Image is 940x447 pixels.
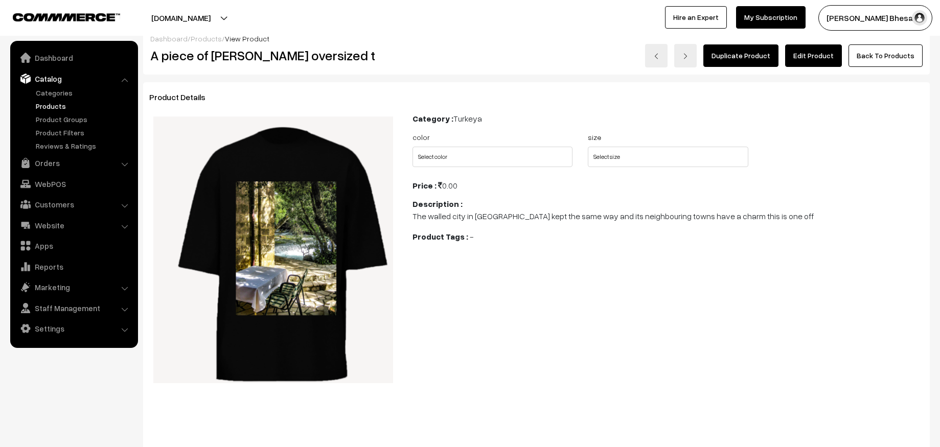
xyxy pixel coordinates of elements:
img: COMMMERCE [13,13,120,21]
a: Categories [33,87,134,98]
span: - [470,231,473,242]
a: Reviews & Ratings [33,140,134,151]
label: size [588,132,601,143]
h2: A piece of [PERSON_NAME] oversized t [150,48,398,63]
div: / / [150,33,923,44]
div: Turkeya [412,112,924,125]
a: Back To Products [849,44,923,67]
img: 17124847525071Screenshot-2024-04-07-at-154159.png [153,116,393,383]
a: Dashboard [13,49,134,67]
a: Hire an Expert [665,6,727,29]
img: user [912,10,927,26]
span: Product Details [149,92,218,102]
b: Category : [412,113,453,124]
a: Products [191,34,222,43]
a: Staff Management [13,299,134,317]
a: Edit Product [785,44,842,67]
div: 0.00 [412,179,924,192]
a: WebPOS [13,175,134,193]
label: color [412,132,430,143]
a: Duplicate Product [703,44,778,67]
button: [PERSON_NAME] Bhesani… [818,5,932,31]
a: Catalog [13,69,134,88]
a: Apps [13,237,134,255]
a: Reports [13,257,134,276]
a: Orders [13,154,134,172]
b: Product Tags : [412,231,468,242]
p: The walled city in [GEOGRAPHIC_DATA] kept the same way and its neighbouring towns have a charm th... [412,210,924,222]
button: [DOMAIN_NAME] [116,5,246,31]
b: Description : [412,199,463,209]
span: View Product [225,34,269,43]
a: Marketing [13,278,134,296]
a: Settings [13,319,134,338]
a: COMMMERCE [13,10,102,22]
img: left-arrow.png [653,53,659,59]
a: Customers [13,195,134,214]
a: Product Filters [33,127,134,138]
a: Product Groups [33,114,134,125]
a: Products [33,101,134,111]
a: Website [13,216,134,234]
a: My Subscription [736,6,806,29]
img: right-arrow.png [682,53,689,59]
a: Dashboard [150,34,188,43]
b: Price : [412,180,437,191]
